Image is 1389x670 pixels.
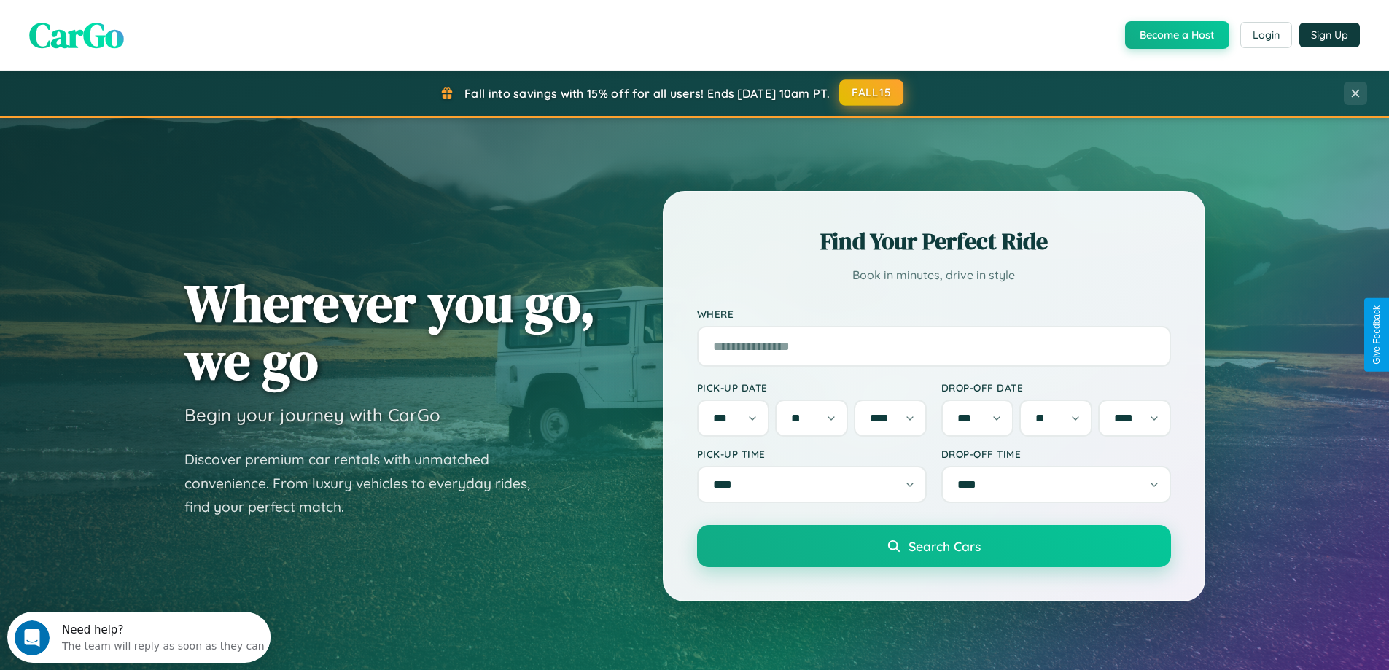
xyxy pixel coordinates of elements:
[15,620,50,655] iframe: Intercom live chat
[1372,305,1382,365] div: Give Feedback
[697,525,1171,567] button: Search Cars
[184,274,596,389] h1: Wherever you go, we go
[464,86,830,101] span: Fall into savings with 15% off for all users! Ends [DATE] 10am PT.
[697,448,927,460] label: Pick-up Time
[697,225,1171,257] h2: Find Your Perfect Ride
[909,538,981,554] span: Search Cars
[29,11,124,59] span: CarGo
[6,6,271,46] div: Open Intercom Messenger
[697,308,1171,320] label: Where
[184,448,549,519] p: Discover premium car rentals with unmatched convenience. From luxury vehicles to everyday rides, ...
[697,381,927,394] label: Pick-up Date
[1299,23,1360,47] button: Sign Up
[7,612,271,663] iframe: Intercom live chat discovery launcher
[184,404,440,426] h3: Begin your journey with CarGo
[697,265,1171,286] p: Book in minutes, drive in style
[941,381,1171,394] label: Drop-off Date
[941,448,1171,460] label: Drop-off Time
[55,24,257,39] div: The team will reply as soon as they can
[1240,22,1292,48] button: Login
[55,12,257,24] div: Need help?
[839,79,903,106] button: FALL15
[1125,21,1229,49] button: Become a Host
